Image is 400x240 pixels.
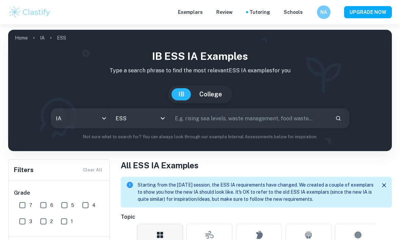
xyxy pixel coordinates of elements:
h6: Filters [14,165,34,175]
span: 3 [29,218,32,225]
span: 4 [92,201,96,209]
p: Exemplars [178,8,203,16]
span: 2 [50,218,53,225]
button: Close [379,180,389,190]
h6: NA [320,8,328,16]
div: IA [51,109,111,128]
img: Clastify logo [8,5,51,19]
p: ESS [57,34,66,42]
span: 5 [71,201,74,209]
span: 1 [71,218,73,225]
p: Starting from the [DATE] session, the ESS IA requirements have changed. We created a couple of ex... [138,182,374,203]
a: Home [15,33,28,43]
h6: Topic [121,213,392,221]
button: Help and Feedback [308,10,312,14]
h6: Grade [14,189,105,197]
img: profile cover [8,30,392,151]
p: Type a search phrase to find the most relevant ESS IA examples for you [14,67,386,75]
button: Open [158,114,167,123]
button: NA [317,5,331,19]
a: Schools [284,8,303,16]
a: IA [40,33,45,43]
button: Search [333,113,344,124]
h1: IB ESS IA examples [14,49,386,64]
button: College [193,88,229,100]
input: E.g. rising sea levels, waste management, food waste... [170,109,330,128]
p: Not sure what to search for? You can always look through our example Internal Assessments below f... [14,134,386,140]
a: Tutoring [249,8,270,16]
button: UPGRADE NOW [344,6,392,18]
h1: All ESS IA Examples [121,159,392,171]
p: Review [216,8,233,16]
span: 7 [29,201,32,209]
span: 6 [50,201,53,209]
button: IB [172,88,191,100]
